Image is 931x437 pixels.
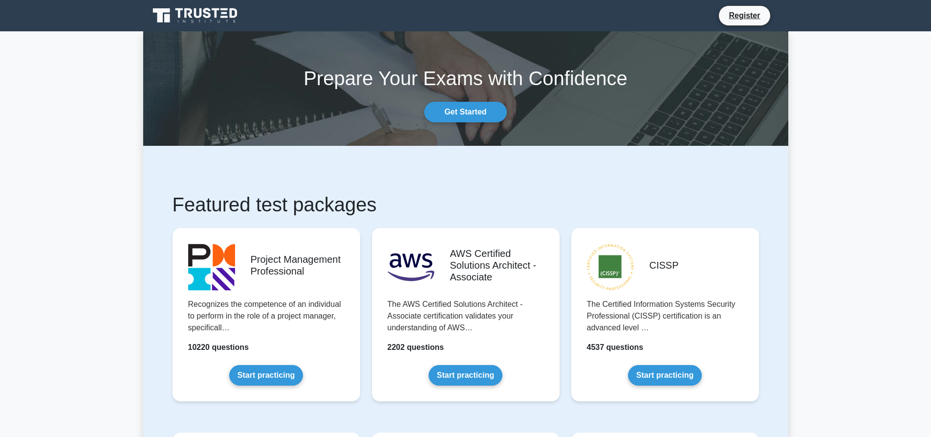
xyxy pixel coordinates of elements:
[143,67,788,90] h1: Prepare Your Exams with Confidence
[424,102,506,122] a: Get Started
[723,9,766,22] a: Register
[429,365,502,386] a: Start practicing
[628,365,702,386] a: Start practicing
[173,193,759,216] h1: Featured test packages
[229,365,303,386] a: Start practicing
